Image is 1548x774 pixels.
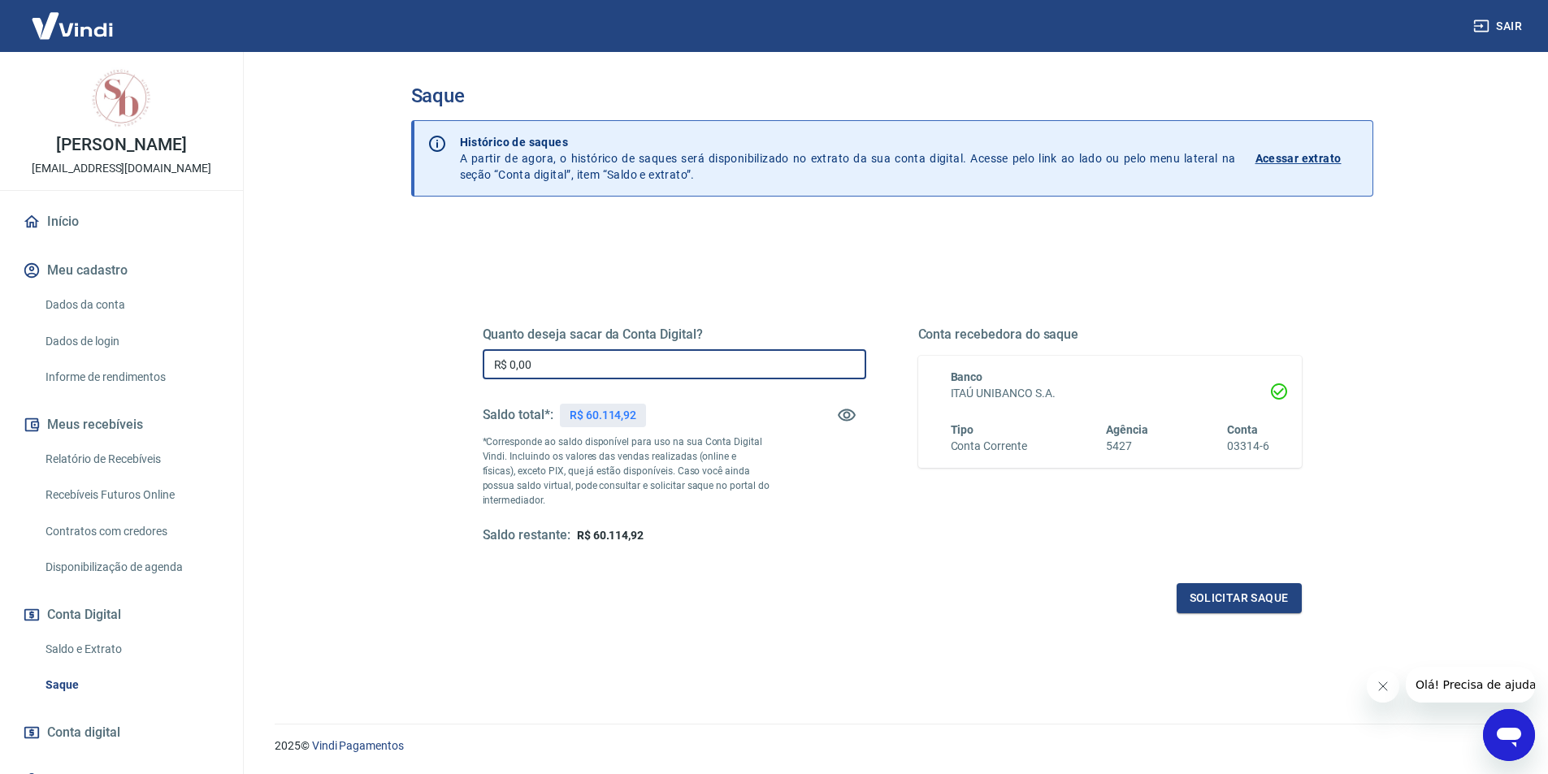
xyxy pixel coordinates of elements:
h5: Quanto deseja sacar da Conta Digital? [483,326,866,343]
img: da6affc6-e9e8-4882-94b9-39dc5199d7ef.jpeg [89,65,154,130]
button: Meus recebíveis [20,407,223,443]
a: Saldo e Extrato [39,633,223,666]
a: Vindi Pagamentos [312,739,404,752]
p: [PERSON_NAME] [56,136,186,154]
p: [EMAIL_ADDRESS][DOMAIN_NAME] [32,160,211,177]
p: Acessar extrato [1255,150,1342,166]
p: Histórico de saques [460,134,1236,150]
button: Conta Digital [20,597,223,633]
img: Vindi [20,1,125,50]
span: Tipo [951,423,974,436]
span: Agência [1106,423,1148,436]
a: Disponibilização de agenda [39,551,223,584]
a: Início [20,204,223,240]
span: Olá! Precisa de ajuda? [10,11,137,24]
span: Conta [1227,423,1258,436]
a: Informe de rendimentos [39,361,223,394]
h6: ITAÚ UNIBANCO S.A. [951,385,1269,402]
button: Solicitar saque [1177,583,1302,613]
h6: 5427 [1106,438,1148,455]
a: Saque [39,668,223,702]
p: R$ 60.114,92 [570,407,636,424]
a: Conta digital [20,715,223,750]
iframe: Mensagem da empresa [1406,667,1535,703]
h5: Saldo restante: [483,527,570,544]
h3: Saque [411,84,1373,107]
a: Relatório de Recebíveis [39,443,223,476]
a: Dados de login [39,325,223,358]
iframe: Fechar mensagem [1367,670,1399,703]
h6: Conta Corrente [951,438,1027,455]
h6: 03314-6 [1227,438,1269,455]
a: Contratos com credores [39,515,223,548]
a: Dados da conta [39,288,223,322]
a: Recebíveis Futuros Online [39,478,223,512]
h5: Conta recebedora do saque [918,326,1302,343]
span: R$ 60.114,92 [577,529,644,542]
button: Sair [1470,11,1528,41]
p: 2025 © [275,737,1509,755]
p: A partir de agora, o histórico de saques será disponibilizado no extrato da sua conta digital. Ac... [460,134,1236,183]
h5: Saldo total*: [483,407,553,423]
span: Conta digital [47,721,120,744]
span: Banco [951,370,983,383]
iframe: Botão para abrir a janela de mensagens [1483,709,1535,761]
p: *Corresponde ao saldo disponível para uso na sua Conta Digital Vindi. Incluindo os valores das ve... [483,435,770,508]
a: Acessar extrato [1255,134,1359,183]
button: Meu cadastro [20,253,223,288]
